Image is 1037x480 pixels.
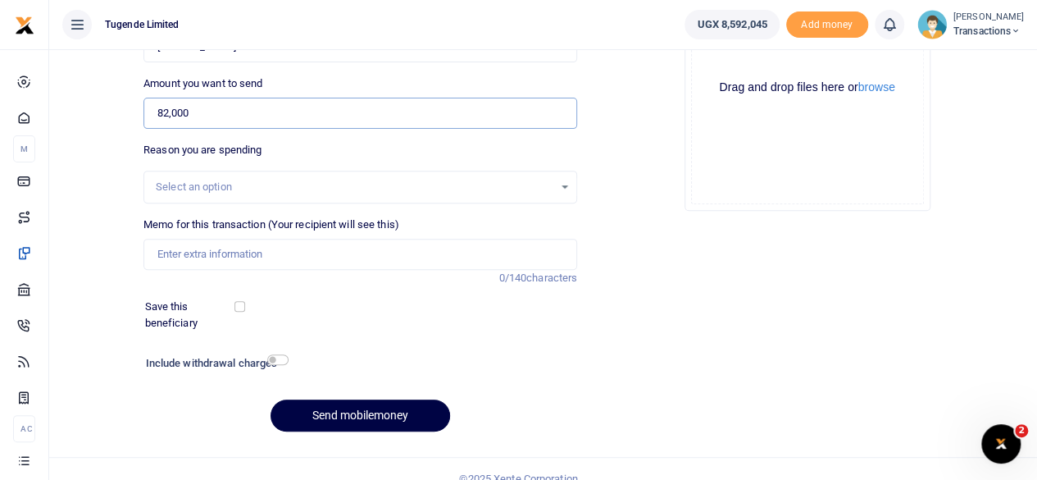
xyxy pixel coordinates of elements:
span: 2 [1015,424,1028,437]
span: Tugende Limited [98,17,186,32]
a: profile-user [PERSON_NAME] Transactions [917,10,1024,39]
div: Drag and drop files here or [692,80,923,95]
div: Select an option [156,179,553,195]
img: logo-small [15,16,34,35]
input: Enter extra information [143,239,577,270]
li: Toup your wallet [786,11,868,39]
span: characters [526,272,577,284]
label: Memo for this transaction (Your recipient will see this) [143,217,399,233]
small: [PERSON_NAME] [953,11,1024,25]
span: Add money [786,11,868,39]
h6: Include withdrawal charges [146,357,281,370]
a: logo-small logo-large logo-large [15,18,34,30]
span: UGX 8,592,045 [697,16,766,33]
button: browse [858,81,895,93]
label: Reason you are spending [143,142,262,158]
input: UGX [143,98,577,129]
li: M [13,135,35,162]
img: profile-user [917,10,947,39]
li: Wallet ballance [678,10,785,39]
label: Save this beneficiary [145,299,238,331]
span: Transactions [953,24,1024,39]
a: Add money [786,17,868,30]
span: 0/140 [499,272,527,284]
iframe: Intercom live chat [981,424,1021,464]
label: Amount you want to send [143,75,262,92]
a: UGX 8,592,045 [685,10,779,39]
button: Send mobilemoney [271,400,450,432]
li: Ac [13,415,35,442]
